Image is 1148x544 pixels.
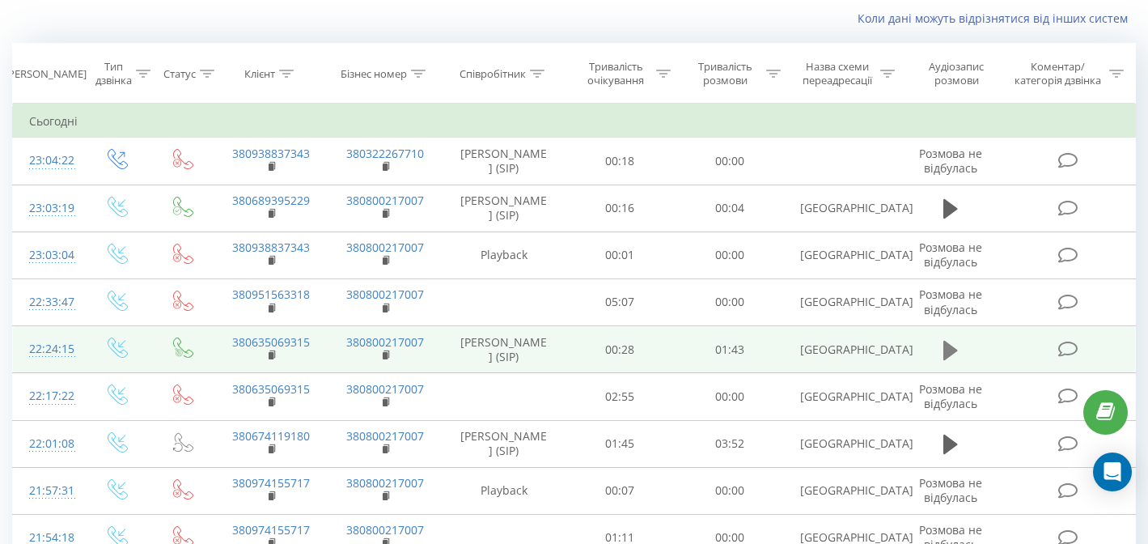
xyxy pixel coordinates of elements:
[5,67,87,81] div: [PERSON_NAME]
[29,287,66,318] div: 22:33:47
[29,240,66,271] div: 23:03:04
[29,193,66,224] div: 23:03:19
[232,334,310,350] a: 380635069315
[443,420,566,467] td: [PERSON_NAME] (SIP)
[784,326,898,373] td: [GEOGRAPHIC_DATA]
[346,428,424,444] a: 380800217007
[346,193,424,208] a: 380800217007
[565,467,674,514] td: 00:07
[675,278,784,325] td: 00:00
[919,146,982,176] span: Розмова не відбулась
[689,60,762,87] div: Тривалість розмови
[29,145,66,176] div: 23:04:22
[29,380,66,412] div: 22:17:22
[913,60,1000,87] div: Аудіозапис розмови
[232,240,310,255] a: 380938837343
[675,373,784,420] td: 00:00
[29,334,66,365] div: 22:24:15
[29,475,66,507] div: 21:57:31
[675,467,784,514] td: 00:00
[919,475,982,505] span: Розмова не відбулась
[675,420,784,467] td: 03:52
[565,278,674,325] td: 05:07
[565,232,674,278] td: 00:01
[232,522,310,538] a: 380974155717
[919,240,982,270] span: Розмова не відбулась
[95,60,132,87] div: Тип дзвінка
[919,287,982,317] span: Розмова не відбулась
[565,185,674,232] td: 00:16
[346,146,424,161] a: 380322267710
[29,428,66,460] div: 22:01:08
[232,475,310,491] a: 380974155717
[784,232,898,278] td: [GEOGRAPHIC_DATA]
[346,522,424,538] a: 380800217007
[675,138,784,185] td: 00:00
[443,467,566,514] td: Playback
[346,240,424,255] a: 380800217007
[443,138,566,185] td: [PERSON_NAME] (SIP)
[232,146,310,161] a: 380938837343
[565,326,674,373] td: 00:28
[675,232,784,278] td: 00:00
[13,105,1136,138] td: Сьогодні
[858,11,1136,26] a: Коли дані можуть відрізнятися вiд інших систем
[784,278,898,325] td: [GEOGRAPHIC_DATA]
[346,475,424,491] a: 380800217007
[675,326,784,373] td: 01:43
[244,67,275,81] div: Клієнт
[799,60,876,87] div: Назва схеми переадресації
[1093,453,1132,491] div: Open Intercom Messenger
[1010,60,1105,87] div: Коментар/категорія дзвінка
[460,67,526,81] div: Співробітник
[919,381,982,411] span: Розмова не відбулась
[565,420,674,467] td: 01:45
[341,67,407,81] div: Бізнес номер
[579,60,652,87] div: Тривалість очікування
[232,381,310,397] a: 380635069315
[784,373,898,420] td: [GEOGRAPHIC_DATA]
[232,428,310,444] a: 380674119180
[163,67,196,81] div: Статус
[443,185,566,232] td: [PERSON_NAME] (SIP)
[346,381,424,397] a: 380800217007
[443,326,566,373] td: [PERSON_NAME] (SIP)
[346,287,424,302] a: 380800217007
[232,193,310,208] a: 380689395229
[346,334,424,350] a: 380800217007
[565,373,674,420] td: 02:55
[565,138,674,185] td: 00:18
[784,420,898,467] td: [GEOGRAPHIC_DATA]
[784,185,898,232] td: [GEOGRAPHIC_DATA]
[784,467,898,514] td: [GEOGRAPHIC_DATA]
[232,287,310,302] a: 380951563318
[675,185,784,232] td: 00:04
[443,232,566,278] td: Playback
